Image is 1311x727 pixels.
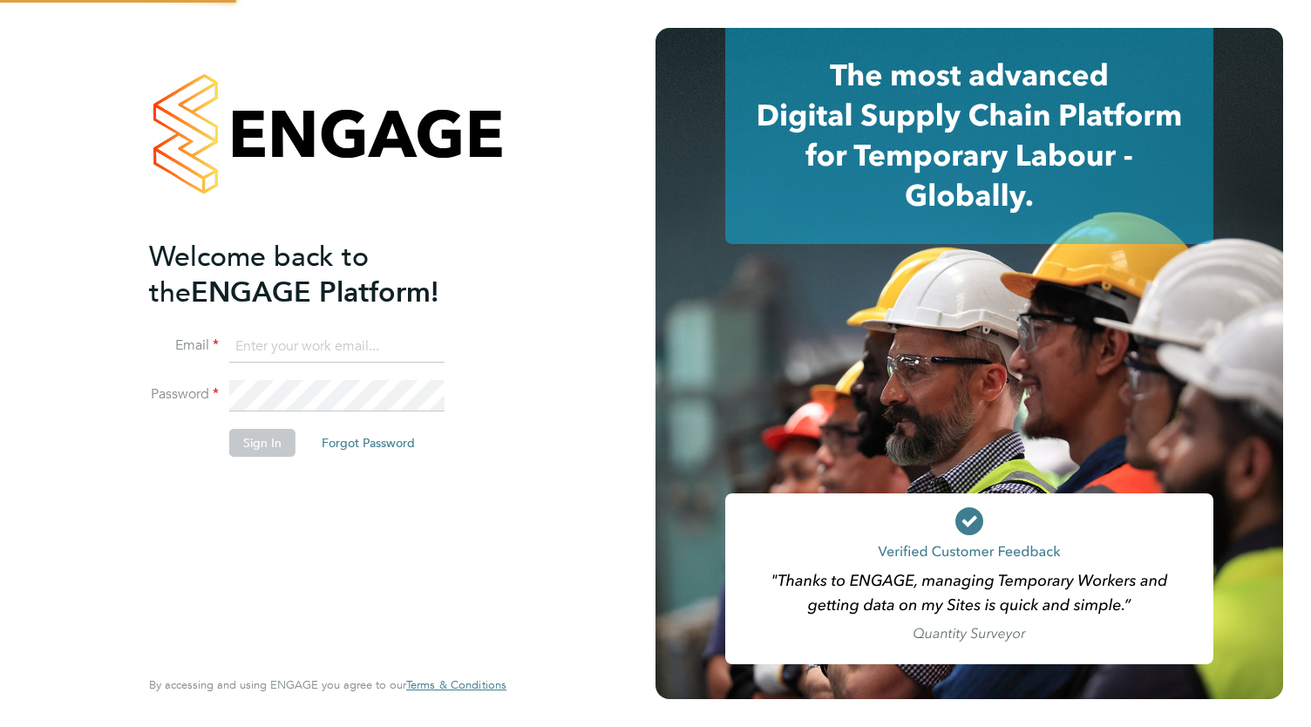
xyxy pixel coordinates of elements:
span: Welcome back to the [149,240,369,309]
a: Terms & Conditions [406,678,506,692]
label: Password [149,385,219,404]
button: Forgot Password [308,429,429,457]
span: Terms & Conditions [406,677,506,692]
button: Sign In [229,429,295,457]
label: Email [149,336,219,355]
input: Enter your work email... [229,331,445,363]
h2: ENGAGE Platform! [149,239,489,310]
span: By accessing and using ENGAGE you agree to our [149,677,506,692]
